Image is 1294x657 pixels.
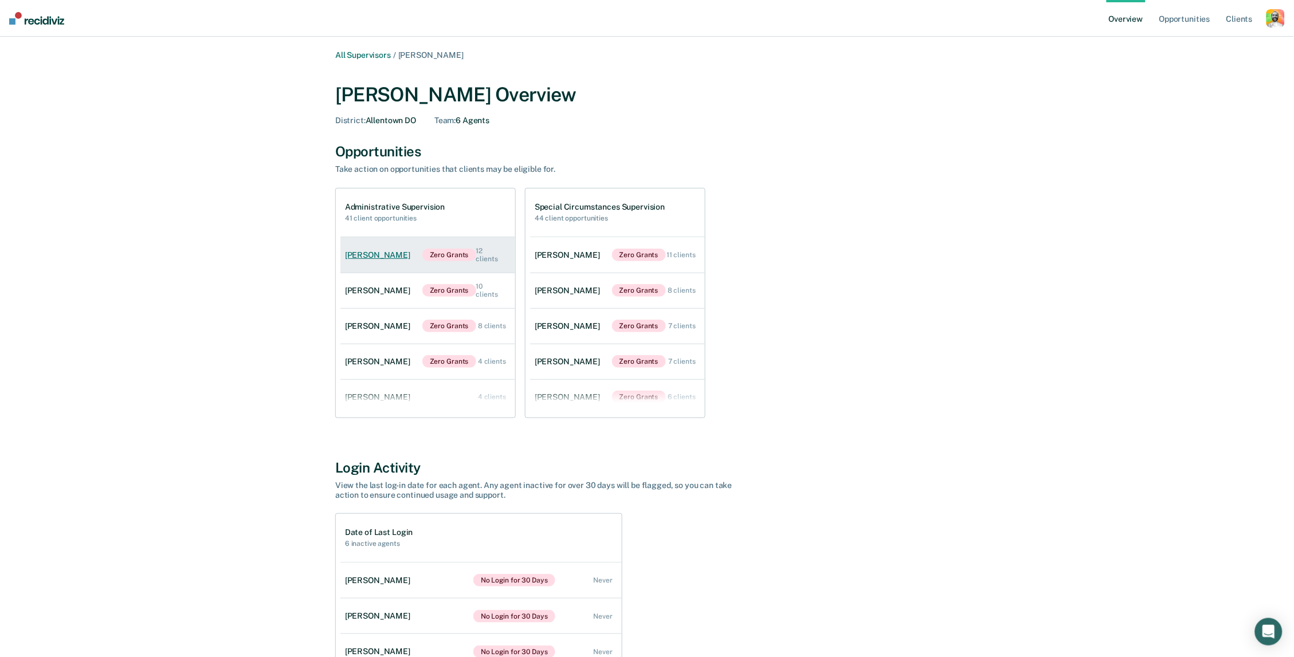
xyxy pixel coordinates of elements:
div: [PERSON_NAME] [345,611,415,621]
a: [PERSON_NAME]Zero Grants 10 clients [340,271,515,310]
span: / [391,50,398,60]
h2: 44 client opportunities [535,214,665,222]
div: 6 clients [668,393,696,401]
a: [PERSON_NAME]Zero Grants 4 clients [340,344,515,379]
a: [PERSON_NAME]No Login for 30 Days Never [340,562,622,598]
span: Zero Grants [422,320,476,332]
div: Never [594,576,613,584]
div: [PERSON_NAME] [345,286,415,296]
span: Zero Grants [422,284,476,297]
a: [PERSON_NAME]Zero Grants 12 clients [340,235,515,275]
div: [PERSON_NAME] [535,357,605,367]
div: 10 clients [476,282,506,299]
div: [PERSON_NAME] [345,250,415,260]
div: [PERSON_NAME] [345,357,415,367]
div: 8 clients [668,286,696,294]
span: No Login for 30 Days [473,574,555,587]
div: 4 clients [478,357,506,365]
div: [PERSON_NAME] [535,321,605,331]
div: 4 clients [478,393,506,401]
h2: 6 inactive agents [345,540,413,548]
div: [PERSON_NAME] [535,392,605,402]
div: [PERSON_NAME] [345,647,415,656]
span: [PERSON_NAME] [398,50,464,60]
div: 7 clients [668,357,696,365]
img: Recidiviz [9,12,64,25]
a: [PERSON_NAME]Zero Grants 11 clients [530,237,705,273]
div: Login Activity [335,459,959,476]
div: [PERSON_NAME] [345,321,415,331]
span: District : [335,116,366,125]
div: 6 Agents [434,116,489,125]
h1: Administrative Supervision [345,202,445,212]
a: [PERSON_NAME]Zero Grants 6 clients [530,379,705,415]
h1: Special Circumstances Supervision [535,202,665,212]
div: Allentown DO [335,116,416,125]
div: [PERSON_NAME] [345,392,415,402]
div: [PERSON_NAME] Overview [335,83,959,107]
a: [PERSON_NAME]Zero Grants 8 clients [340,308,515,344]
h1: Date of Last Login [345,528,413,537]
a: All Supervisors [335,50,391,60]
a: [PERSON_NAME]Zero Grants 7 clients [530,308,705,344]
div: 11 clients [666,251,696,259]
span: Zero Grants [612,320,666,332]
div: Opportunities [335,143,959,160]
a: [PERSON_NAME]No Login for 30 Days Never [340,599,622,634]
div: 8 clients [478,322,506,330]
span: Zero Grants [612,355,666,368]
span: Zero Grants [422,249,476,261]
div: [PERSON_NAME] [345,576,415,585]
div: [PERSON_NAME] [535,250,605,260]
span: Team : [434,116,456,125]
span: Zero Grants [612,284,666,297]
a: [PERSON_NAME] 4 clients [340,381,515,414]
span: Zero Grants [612,391,666,403]
div: 7 clients [668,322,696,330]
a: [PERSON_NAME]Zero Grants 8 clients [530,273,705,308]
span: Zero Grants [422,355,476,368]
div: Never [594,648,613,656]
div: Never [594,612,613,620]
div: Open Intercom Messenger [1255,618,1283,646]
a: [PERSON_NAME]Zero Grants 7 clients [530,344,705,379]
div: [PERSON_NAME] [535,286,605,296]
h2: 41 client opportunities [345,214,445,222]
span: No Login for 30 Days [473,610,555,623]
div: View the last log-in date for each agent. Any agent inactive for over 30 days will be flagged, so... [335,481,736,500]
div: 12 clients [476,247,506,263]
div: Take action on opportunities that clients may be eligible for. [335,164,736,174]
span: Zero Grants [612,249,666,261]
